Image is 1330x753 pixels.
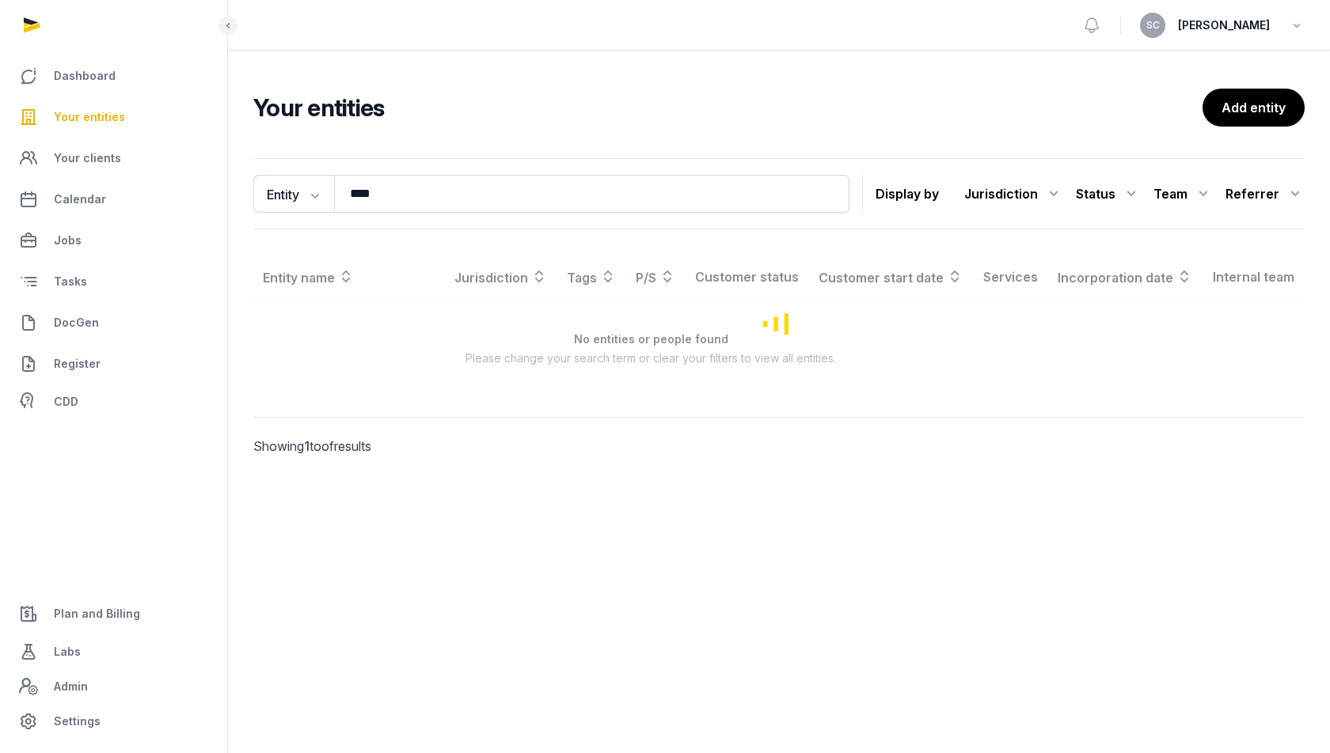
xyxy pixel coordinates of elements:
[54,354,101,373] span: Register
[13,263,215,301] a: Tasks
[1146,21,1160,30] span: SC
[253,93,1203,122] h2: Your entities
[1153,181,1213,206] div: Team
[1203,89,1305,127] a: Add entity
[1140,13,1165,38] button: SC
[13,595,215,633] a: Plan and Billing
[1076,181,1141,206] div: Status
[54,66,116,85] span: Dashboard
[54,190,106,209] span: Calendar
[54,272,87,291] span: Tasks
[876,181,939,206] p: Display by
[13,221,215,259] a: Jobs
[1178,16,1270,35] span: [PERSON_NAME]
[964,181,1063,206] div: Jurisdiction
[1225,181,1305,206] div: Referrer
[13,180,215,218] a: Calendar
[54,149,121,168] span: Your clients
[253,418,497,475] p: Showing to of results
[304,438,310,454] span: 1
[54,108,125,127] span: Your entities
[13,345,215,383] a: Register
[13,702,215,740] a: Settings
[253,255,1305,392] div: Loading
[253,175,334,213] button: Entity
[54,677,88,696] span: Admin
[13,671,215,702] a: Admin
[54,231,82,250] span: Jobs
[13,386,215,418] a: CDD
[13,139,215,177] a: Your clients
[54,392,78,411] span: CDD
[13,633,215,671] a: Labs
[13,98,215,136] a: Your entities
[54,604,140,623] span: Plan and Billing
[54,313,99,332] span: DocGen
[54,712,101,731] span: Settings
[13,304,215,342] a: DocGen
[54,642,81,661] span: Labs
[13,57,215,95] a: Dashboard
